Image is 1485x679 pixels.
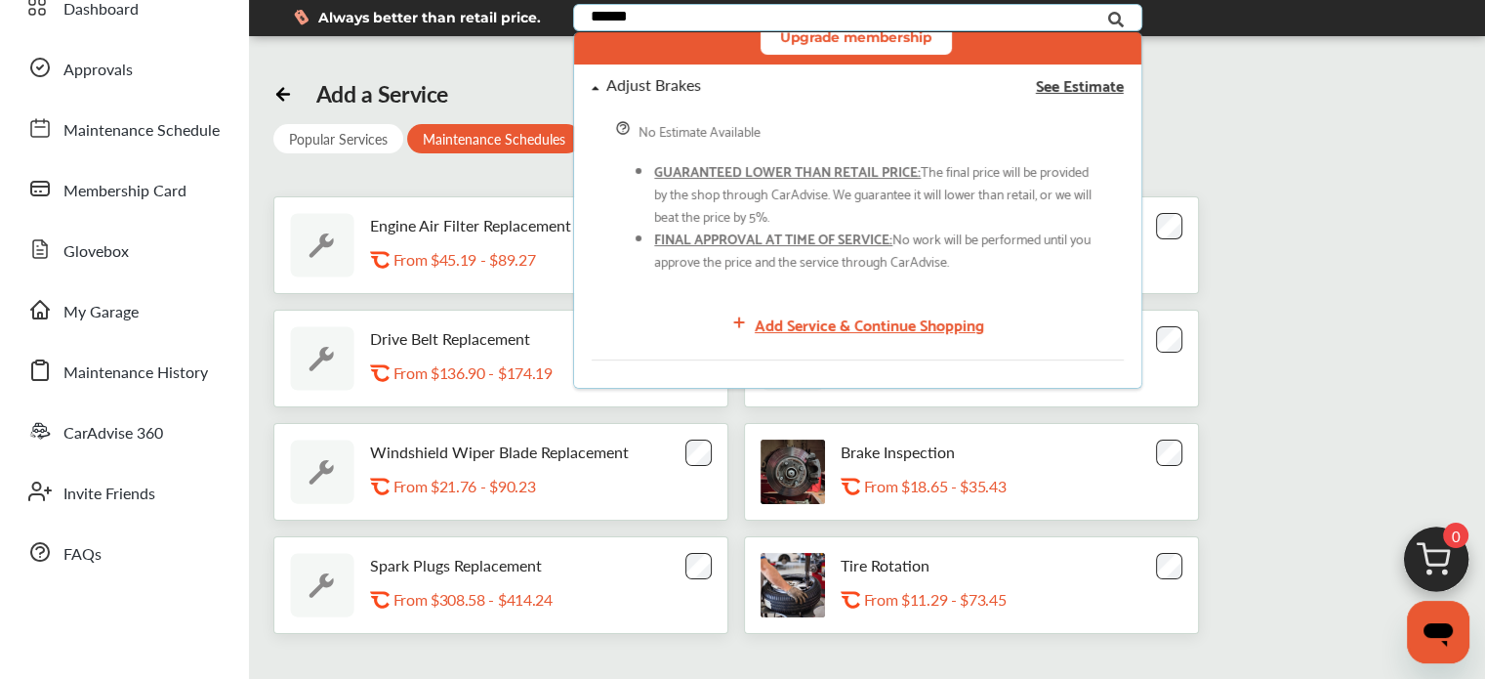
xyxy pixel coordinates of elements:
span: Invite Friends [63,482,155,507]
img: default_wrench_icon.d1a43860.svg [290,213,354,277]
img: tire-rotation-thumb.jpg [761,553,825,617]
div: Adjust Brakes [606,77,701,94]
p: From $11.29 - $73.45 [864,590,1007,609]
span: FAQs [63,542,102,568]
img: default_wrench_icon.d1a43860.svg [290,326,354,391]
p: Spark Plugs Replacement [370,556,542,574]
span: Maintenance History [63,361,208,386]
a: Invite Friends [18,466,229,517]
img: default_wrench_icon.d1a43860.svg [290,440,354,504]
img: default_wrench_icon.d1a43860.svg [290,553,354,617]
a: Membership Card [18,163,229,214]
p: Tire Rotation [841,556,929,574]
a: FAQs [18,527,229,577]
span: Approvals [63,58,133,83]
p: Drive Belt Replacement [370,329,530,348]
p: From $136.90 - $174.19 [393,363,553,382]
div: Popular Services [273,124,403,153]
span: GUARANTEED LOWER THAN RETAIL PRICE: [654,159,921,182]
div: Add a Service [316,80,448,107]
iframe: Button to launch messaging window [1407,601,1469,663]
span: The final price will be provided by the shop through CarAdvise. We guarantee it will lower than r... [654,159,1092,227]
span: Membership Card [63,179,186,204]
span: FINAL APPROVAL AT TIME OF SERVICE: [654,227,892,249]
a: CarAdvise 360 [18,405,229,456]
p: Brake Inspection [841,443,955,461]
span: Glovebox [63,239,129,265]
span: My Garage [63,300,139,325]
a: Glovebox [18,224,229,275]
img: dollor_label_vector.a70140d1.svg [294,9,309,25]
p: From $45.19 - $89.27 [393,250,536,269]
p: Engine Air Filter Replacement [370,216,571,234]
div: Add Service & Continue Shopping [755,311,984,337]
span: See Estimate [1035,77,1123,93]
a: Maintenance Schedule [18,103,229,153]
img: brake-inspection-thumb.jpg [761,440,825,504]
span: CarAdvise 360 [63,421,163,446]
a: Maintenance History [18,345,229,396]
img: cart_icon.3d0951e8.svg [1389,518,1483,612]
p: From $18.65 - $35.43 [864,477,1007,495]
span: No work will be performed until you approve the price and the service through CarAdvise. [654,227,1091,272]
span: Always better than retail price. [318,11,541,24]
a: My Garage [18,284,229,335]
a: Approvals [18,42,229,93]
p: From $21.76 - $90.23 [393,477,536,495]
p: From $308.58 - $414.24 [393,590,553,609]
button: Upgrade membership [760,21,951,55]
span: Maintenance Schedule [63,118,220,144]
div: Maintenance Schedules [407,124,581,153]
span: 0 [1443,523,1468,548]
div: No Estimate Available [639,119,761,142]
p: Windshield Wiper Blade Replacement [370,443,629,461]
